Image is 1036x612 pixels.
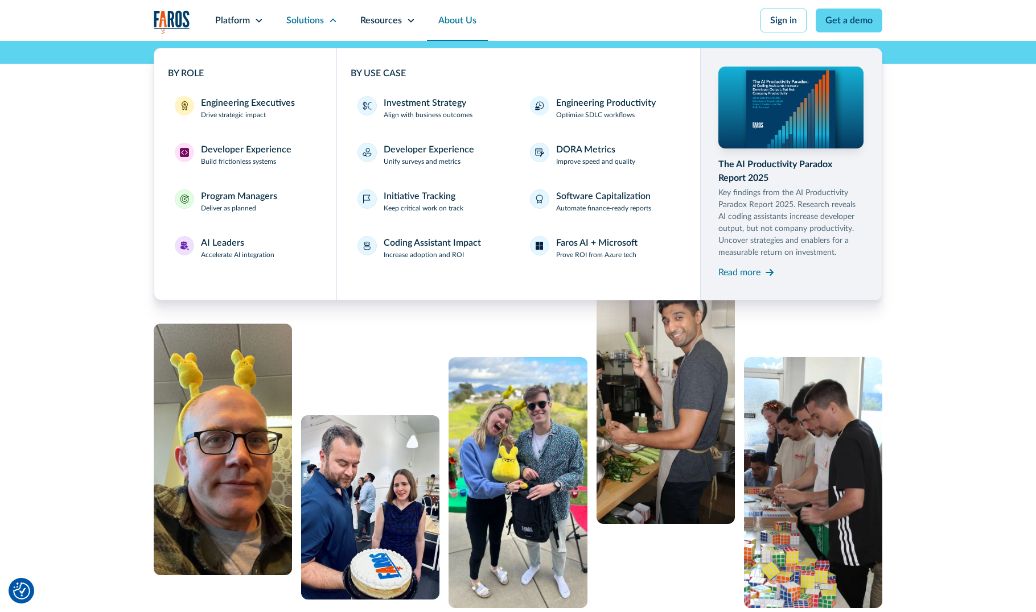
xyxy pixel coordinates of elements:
[384,189,455,203] div: Initiative Tracking
[13,582,30,599] img: Revisit consent button
[556,110,635,120] p: Optimize SDLC workflows
[384,96,466,110] div: Investment Strategy
[384,156,461,167] p: Unify surveys and metrics
[816,9,882,32] a: Get a demo
[718,266,760,279] div: Read more
[384,203,463,213] p: Keep critical work on track
[168,183,323,220] a: Program ManagersProgram ManagersDeliver as planned
[351,67,686,80] div: BY USE CASE
[556,143,615,156] div: DORA Metrics
[384,250,464,260] p: Increase adoption and ROI
[201,156,276,167] p: Build frictionless systems
[556,236,638,250] div: Faros AI + Microsoft
[201,203,256,213] p: Deliver as planned
[168,89,323,127] a: Engineering ExecutivesEngineering ExecutivesDrive strategic impact
[201,250,274,260] p: Accelerate AI integration
[556,96,656,110] div: Engineering Productivity
[351,229,514,267] a: Coding Assistant ImpactIncrease adoption and ROI
[760,9,807,32] a: Sign in
[180,195,189,204] img: Program Managers
[180,241,189,250] img: AI Leaders
[556,250,636,260] p: Prove ROI from Azure tech
[154,10,190,34] img: Logo of the analytics and reporting company Faros.
[154,10,190,34] a: home
[13,582,30,599] button: Cookie Settings
[201,189,277,203] div: Program Managers
[168,67,323,80] div: BY ROLE
[449,357,587,608] img: A man and a woman standing next to each other.
[384,236,481,250] div: Coding Assistant Impact
[556,156,635,167] p: Improve speed and quality
[597,273,735,524] img: man cooking with celery
[168,136,323,173] a: Developer ExperienceDeveloper ExperienceBuild frictionless systems
[168,229,323,267] a: AI LeadersAI LeadersAccelerate AI integration
[360,14,402,27] div: Resources
[201,110,266,120] p: Drive strategic impact
[154,41,882,300] nav: Solutions
[351,136,514,173] a: Developer ExperienceUnify surveys and metrics
[180,148,189,157] img: Developer Experience
[718,67,864,282] a: The AI Productivity Paradox Report 2025Key findings from the AI Productivity Paradox Report 2025....
[201,96,295,110] div: Engineering Executives
[384,143,474,156] div: Developer Experience
[201,143,291,156] div: Developer Experience
[286,14,324,27] div: Solutions
[154,324,292,575] img: A man with glasses and a bald head wearing a yellow bunny headband.
[384,110,472,120] p: Align with business outcomes
[523,136,686,173] a: DORA MetricsImprove speed and quality
[523,229,686,267] a: Faros AI + MicrosoftProve ROI from Azure tech
[351,89,514,127] a: Investment StrategyAlign with business outcomes
[523,89,686,127] a: Engineering ProductivityOptimize SDLC workflows
[556,189,651,203] div: Software Capitalization
[523,183,686,220] a: Software CapitalizationAutomate finance-ready reports
[556,203,651,213] p: Automate finance-ready reports
[744,357,882,608] img: 5 people constructing a puzzle from Rubik's cubes
[718,158,864,185] div: The AI Productivity Paradox Report 2025
[351,183,514,220] a: Initiative TrackingKeep critical work on track
[215,14,250,27] div: Platform
[180,101,189,110] img: Engineering Executives
[201,236,244,250] div: AI Leaders
[718,187,864,259] p: Key findings from the AI Productivity Paradox Report 2025. Research reveals AI coding assistants ...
